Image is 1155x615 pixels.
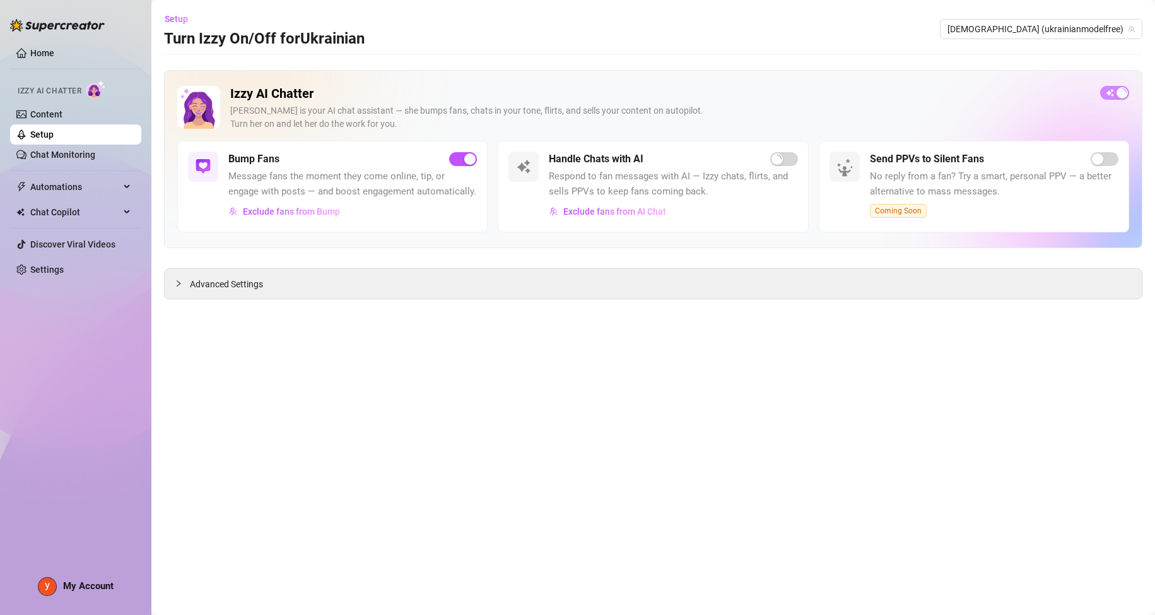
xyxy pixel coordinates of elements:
img: logo-BBDzfeDw.svg [10,19,105,32]
img: Chat Copilot [16,208,25,217]
span: Izzy AI Chatter [18,85,81,97]
h5: Handle Chats with AI [549,152,643,167]
span: Ukrainian (ukrainianmodelfree) [947,20,1135,39]
h5: Bump Fans [228,152,279,167]
button: Exclude fans from AI Chat [549,201,667,222]
span: thunderbolt [16,182,26,192]
img: svg%3e [229,207,238,216]
span: No reply from a fan? Try a smart, personal PPV — a better alternative to mass messages. [870,169,1118,199]
span: Chat Copilot [30,202,120,222]
h5: Send PPVs to Silent Fans [870,152,984,167]
span: Automations [30,177,120,197]
h2: Izzy AI Chatter [230,86,1090,102]
button: Exclude fans from Bump [228,201,341,222]
a: Discover Viral Videos [30,239,115,249]
span: collapsed [175,280,182,287]
h3: Turn Izzy On/Off for Ukrainian [164,29,365,49]
a: Settings [30,265,64,275]
span: Advanced Settings [190,277,263,291]
span: Exclude fans from Bump [243,206,340,217]
span: team [1128,25,1135,33]
span: loading [1118,88,1127,97]
img: Izzy AI Chatter [177,86,220,129]
span: Setup [165,14,188,24]
img: ACg8ocJOL5m23besmS3QArg_oL85UOBZpTLn5hwoYNTP1yAroWTAMA=s96-c [38,578,56,595]
button: Setup [164,9,198,29]
img: svg%3e [196,159,211,174]
img: silent-fans-ppv-o-N6Mmdf.svg [836,158,857,179]
a: Chat Monitoring [30,150,95,160]
span: Exclude fans from AI Chat [563,206,666,217]
a: Setup [30,129,54,140]
span: loading [773,155,782,164]
span: Respond to fan messages with AI — Izzy chats, flirts, and sells PPVs to keep fans coming back. [549,169,797,199]
img: svg%3e [516,159,531,174]
div: collapsed [175,277,190,290]
a: Content [30,109,62,119]
span: Message fans the moment they come online, tip, or engage with posts — and boost engagement automa... [228,169,477,199]
span: Coming Soon [870,204,927,218]
img: AI Chatter [86,80,106,99]
div: [PERSON_NAME] is your AI chat assistant — she bumps fans, chats in your tone, flirts, and sells y... [230,104,1090,131]
a: Home [30,48,54,58]
img: svg%3e [549,207,558,216]
span: My Account [63,580,114,592]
